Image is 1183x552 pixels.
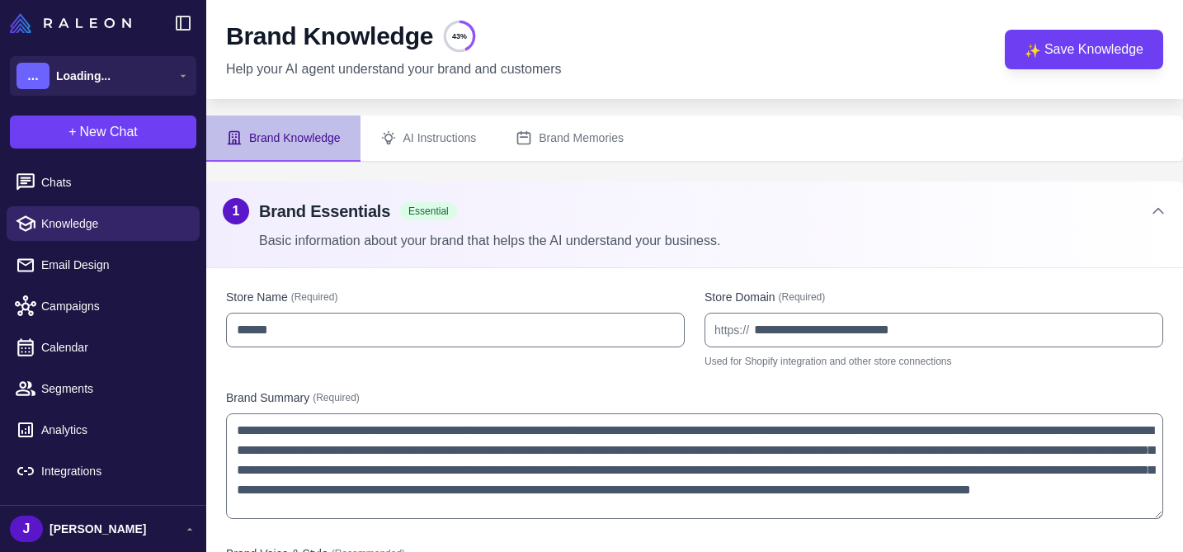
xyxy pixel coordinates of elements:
[16,63,49,89] div: ...
[313,390,360,405] span: (Required)
[291,290,338,304] span: (Required)
[7,413,200,447] a: Analytics
[41,462,186,480] span: Integrations
[10,516,43,542] div: J
[496,116,643,162] button: Brand Memories
[705,354,1163,369] p: Used for Shopify integration and other store connections
[10,13,138,33] a: Raleon Logo
[226,59,561,79] p: Help your AI agent understand your brand and customers
[41,173,186,191] span: Chats
[206,116,361,162] button: Brand Knowledge
[779,290,826,304] span: (Required)
[226,389,1163,407] label: Brand Summary
[41,256,186,274] span: Email Design
[49,520,146,538] span: [PERSON_NAME]
[226,21,433,52] h1: Brand Knowledge
[705,288,1163,306] label: Store Domain
[10,13,131,33] img: Raleon Logo
[41,215,186,233] span: Knowledge
[1025,41,1038,54] span: ✨
[400,202,457,220] span: Essential
[7,454,200,488] a: Integrations
[7,330,200,365] a: Calendar
[41,297,186,315] span: Campaigns
[226,288,685,306] label: Store Name
[80,122,138,142] span: New Chat
[7,371,200,406] a: Segments
[41,380,186,398] span: Segments
[7,165,200,200] a: Chats
[361,116,497,162] button: AI Instructions
[259,231,1167,251] p: Basic information about your brand that helps the AI understand your business.
[10,56,196,96] button: ...Loading...
[10,116,196,149] button: +New Chat
[259,199,390,224] h2: Brand Essentials
[68,122,76,142] span: +
[56,67,111,85] span: Loading...
[7,248,200,282] a: Email Design
[7,289,200,323] a: Campaigns
[7,206,200,241] a: Knowledge
[223,198,249,224] div: 1
[41,421,186,439] span: Analytics
[1005,30,1163,69] button: ✨Save Knowledge
[452,32,467,40] text: 43%
[41,338,186,356] span: Calendar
